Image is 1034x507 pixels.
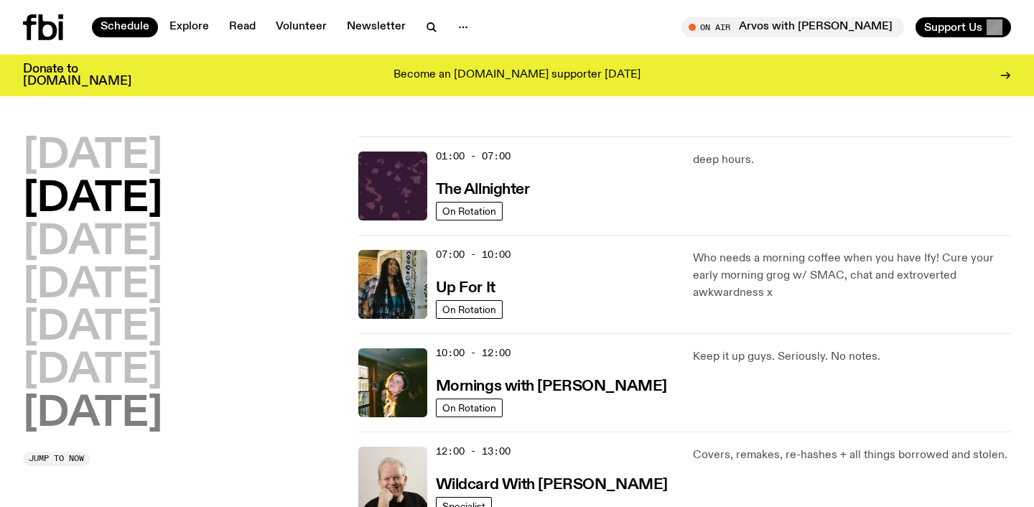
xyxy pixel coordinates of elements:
button: [DATE] [23,351,162,391]
button: On AirArvos with [PERSON_NAME] [681,17,904,37]
a: Mornings with [PERSON_NAME] [436,376,667,394]
span: 12:00 - 13:00 [436,445,511,458]
span: On Rotation [442,304,496,315]
span: 07:00 - 10:00 [436,248,511,261]
p: Become an [DOMAIN_NAME] supporter [DATE] [393,69,641,82]
button: Support Us [916,17,1011,37]
img: Freya smiles coyly as she poses for the image. [358,348,427,417]
h3: The Allnighter [436,182,530,197]
a: Read [220,17,264,37]
button: [DATE] [23,266,162,306]
span: On Rotation [442,402,496,413]
a: Wildcard With [PERSON_NAME] [436,475,668,493]
span: 10:00 - 12:00 [436,346,511,360]
a: Newsletter [338,17,414,37]
span: 01:00 - 07:00 [436,149,511,163]
button: [DATE] [23,394,162,434]
p: deep hours. [693,152,1011,169]
button: [DATE] [23,308,162,348]
h3: Up For It [436,281,495,296]
p: Who needs a morning coffee when you have Ify! Cure your early morning grog w/ SMAC, chat and extr... [693,250,1011,302]
h3: Mornings with [PERSON_NAME] [436,379,667,394]
h3: Donate to [DOMAIN_NAME] [23,63,131,88]
a: Up For It [436,278,495,296]
button: [DATE] [23,223,162,263]
p: Covers, remakes, re-hashes + all things borrowed and stolen. [693,447,1011,464]
span: Support Us [924,21,982,34]
img: Ify - a Brown Skin girl with black braided twists, looking up to the side with her tongue stickin... [358,250,427,319]
a: Volunteer [267,17,335,37]
a: The Allnighter [436,180,530,197]
a: On Rotation [436,300,503,319]
button: [DATE] [23,180,162,220]
a: Schedule [92,17,158,37]
button: Jump to now [23,452,90,466]
h3: Wildcard With [PERSON_NAME] [436,478,668,493]
a: On Rotation [436,399,503,417]
a: Explore [161,17,218,37]
a: On Rotation [436,202,503,220]
p: Keep it up guys. Seriously. No notes. [693,348,1011,366]
button: [DATE] [23,136,162,177]
span: Jump to now [29,455,84,462]
span: On Rotation [442,205,496,216]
